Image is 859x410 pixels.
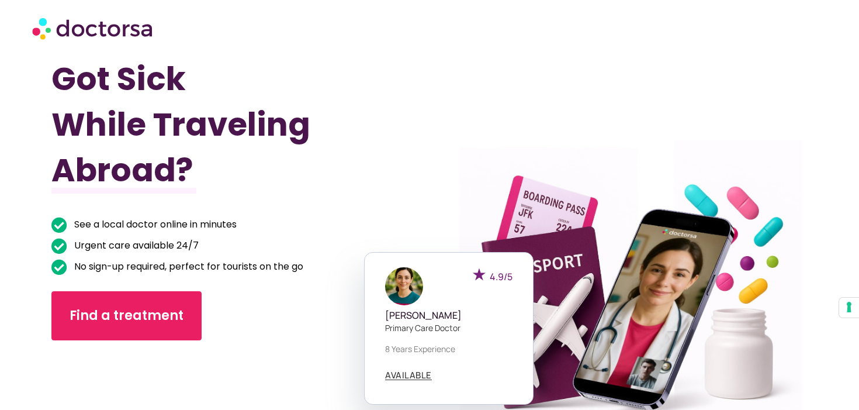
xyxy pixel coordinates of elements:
[71,216,237,233] span: See a local doctor online in minutes
[385,343,512,355] p: 8 years experience
[385,371,432,380] a: AVAILABLE
[385,322,512,334] p: Primary care doctor
[70,306,183,325] span: Find a treatment
[51,291,202,340] a: Find a treatment
[839,298,859,318] button: Your consent preferences for tracking technologies
[51,56,373,193] h1: Got Sick While Traveling Abroad?
[385,371,432,380] span: AVAILABLE
[385,310,512,321] h5: [PERSON_NAME]
[71,259,303,275] span: No sign-up required, perfect for tourists on the go
[71,237,199,254] span: Urgent care available 24/7
[490,270,512,283] span: 4.9/5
